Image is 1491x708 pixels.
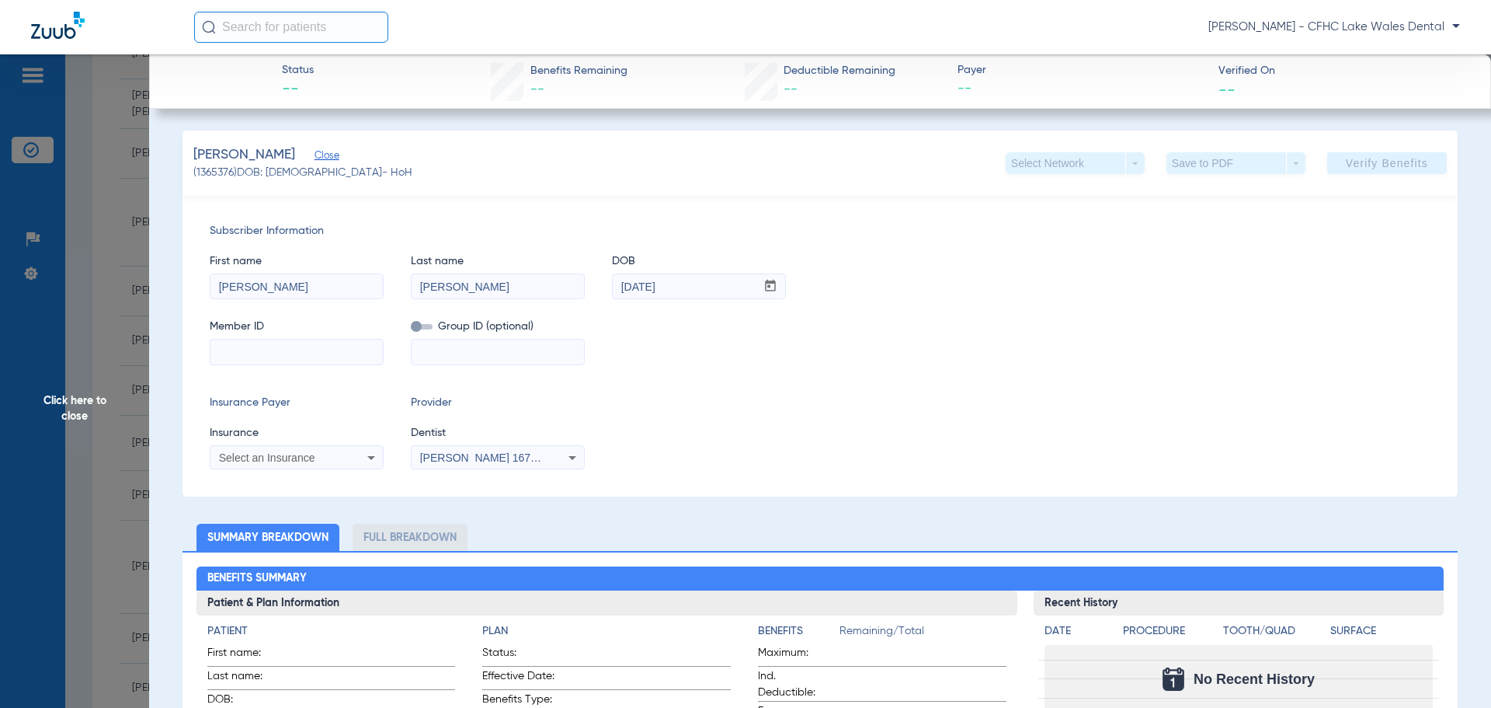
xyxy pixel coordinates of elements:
span: Payer [958,62,1205,78]
span: (1365376) DOB: [DEMOGRAPHIC_DATA] - HoH [193,165,412,181]
span: -- [958,79,1205,99]
span: -- [530,82,544,96]
img: Calendar [1163,668,1184,691]
h4: Procedure [1123,623,1218,640]
h4: Surface [1330,623,1433,640]
span: Benefits Remaining [530,63,627,79]
input: Search for patients [194,12,388,43]
iframe: Chat Widget [1413,633,1491,708]
span: Member ID [210,319,384,335]
app-breakdown-title: Date [1044,623,1110,645]
span: [PERSON_NAME] 1679774426 [420,452,573,464]
span: Ind. Deductible: [758,668,834,701]
span: [PERSON_NAME] - CFHC Lake Wales Dental [1208,19,1460,35]
h3: Patient & Plan Information [196,591,1017,616]
span: Select an Insurance [219,452,315,464]
span: Dentist [411,425,585,441]
h3: Recent History [1034,591,1444,616]
span: Last name: [207,668,283,689]
span: DOB [612,253,786,270]
span: Close [315,150,328,165]
span: Status: [482,645,558,666]
img: Zuub Logo [31,12,85,39]
span: Last name [411,253,585,270]
span: Provider [411,395,585,411]
span: Group ID (optional) [411,319,585,335]
span: First name: [207,645,283,666]
span: Subscriber Information [210,223,1430,239]
h2: Benefits Summary [196,567,1444,591]
h4: Date [1044,623,1110,640]
h4: Patient [207,623,456,640]
li: Full Breakdown [353,524,467,551]
app-breakdown-title: Tooth/Quad [1223,623,1326,645]
span: No Recent History [1194,671,1315,687]
h4: Tooth/Quad [1223,623,1326,640]
span: -- [784,82,798,96]
app-breakdown-title: Benefits [758,623,839,645]
h4: Benefits [758,623,839,640]
span: Deductible Remaining [784,63,895,79]
app-breakdown-title: Surface [1330,623,1433,645]
span: First name [210,253,384,270]
span: Verified On [1218,63,1466,79]
img: Search Icon [202,20,216,34]
span: Maximum: [758,645,834,666]
li: Summary Breakdown [196,524,339,551]
span: -- [282,79,314,101]
app-breakdown-title: Procedure [1123,623,1218,645]
span: -- [1218,81,1236,97]
span: Remaining/Total [839,623,1006,645]
button: Open calendar [756,274,786,299]
span: Insurance Payer [210,395,384,411]
span: Insurance [210,425,384,441]
h4: Plan [482,623,731,640]
span: [PERSON_NAME] [193,145,295,165]
span: Status [282,62,314,78]
mat-label: mm / dd / yyyy [625,261,676,268]
span: Effective Date: [482,668,558,689]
